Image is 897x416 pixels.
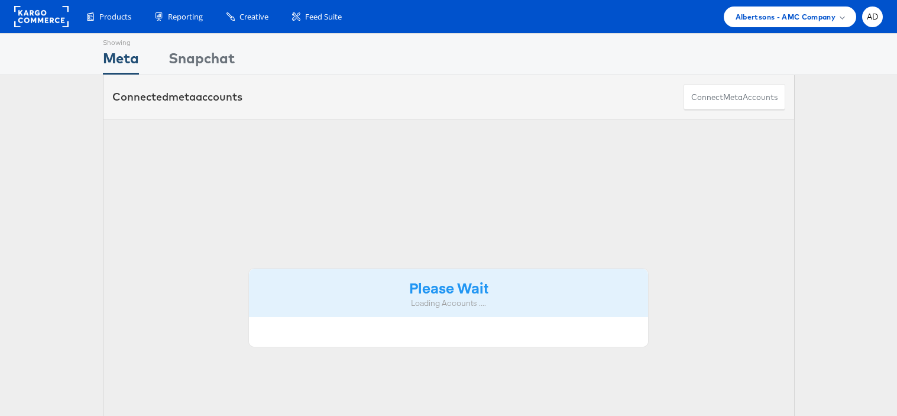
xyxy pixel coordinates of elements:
span: Reporting [168,11,203,22]
span: meta [169,90,196,104]
span: Feed Suite [305,11,342,22]
div: Connected accounts [112,89,242,105]
span: AD [867,13,879,21]
span: Albertsons - AMC Company [736,11,836,23]
div: Snapchat [169,48,235,75]
button: ConnectmetaAccounts [684,84,785,111]
span: Creative [239,11,268,22]
span: Products [99,11,131,22]
div: Meta [103,48,139,75]
div: Showing [103,34,139,48]
strong: Please Wait [409,278,488,297]
div: Loading Accounts .... [258,298,640,309]
span: meta [723,92,743,103]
